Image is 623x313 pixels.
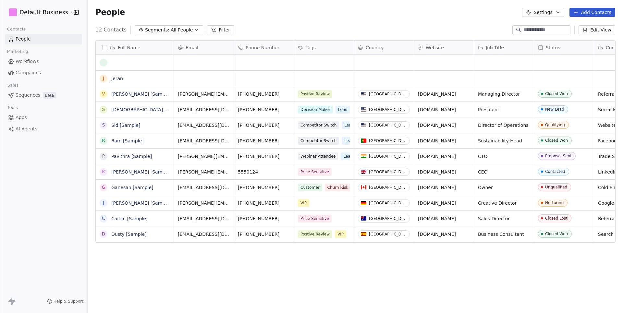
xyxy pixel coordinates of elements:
a: [DOMAIN_NAME] [418,91,456,97]
span: President [478,106,530,113]
span: Tags [306,44,316,51]
span: Sequences [16,92,40,99]
a: [DOMAIN_NAME] [418,107,456,112]
div: Closed Won [545,138,568,143]
span: Managing Director [478,91,530,97]
span: Marketing [4,47,31,56]
a: Caitlin [Sample] [111,216,148,221]
span: [PHONE_NUMBER] [238,153,290,160]
span: [PHONE_NUMBER] [238,184,290,191]
div: Qualifying [545,123,565,127]
span: Sales Director [478,215,530,222]
div: Full Name [96,41,174,54]
a: Dusty [Sample] [111,232,147,237]
span: [EMAIL_ADDRESS][DOMAIN_NAME] [178,122,230,128]
span: Price Sensitive [298,215,332,223]
a: [DEMOGRAPHIC_DATA] [Sample] [111,107,185,112]
span: Postive Review [298,230,332,238]
div: D [102,231,105,237]
div: V [102,90,105,97]
span: Webinar Attendee [298,152,338,160]
div: R [102,137,105,144]
span: [PHONE_NUMBER] [238,200,290,206]
button: Add Contacts [569,8,615,17]
div: Closed Won [545,232,568,236]
span: AI Agents [16,126,37,132]
span: Status [546,44,560,51]
span: [PHONE_NUMBER] [238,231,290,237]
div: Phone Number [234,41,294,54]
span: [PHONE_NUMBER] [238,122,290,128]
span: Workflows [16,58,39,65]
span: All People [171,27,193,33]
div: [GEOGRAPHIC_DATA] [369,216,407,221]
span: People [95,7,125,17]
span: [PERSON_NAME][EMAIL_ADDRESS][DOMAIN_NAME] [178,91,230,97]
span: [EMAIL_ADDRESS][DOMAIN_NAME] [178,215,230,222]
div: [GEOGRAPHIC_DATA] [369,138,407,143]
div: P [102,153,105,160]
span: Phone Number [246,44,279,51]
a: [DOMAIN_NAME] [418,185,456,190]
div: Website [414,41,474,54]
span: Owner [478,184,530,191]
div: [GEOGRAPHIC_DATA] [369,123,407,127]
span: Decision Maker [298,106,333,114]
div: G [102,184,105,191]
a: Workflows [5,56,82,67]
div: Nurturing [545,200,564,205]
a: [DOMAIN_NAME] [418,169,456,175]
a: SequencesBeta [5,90,82,101]
span: [PHONE_NUMBER] [238,138,290,144]
span: Sales [5,80,21,90]
span: Sustainability Head [478,138,530,144]
span: Tools [5,103,20,113]
div: [GEOGRAPHIC_DATA] [369,232,407,236]
div: Proposal Sent [545,154,572,158]
span: Beta [43,92,56,99]
div: Closed Won [545,91,568,96]
a: [PERSON_NAME] [Sample] [111,200,171,206]
div: New Lead [545,107,564,112]
a: Jeran [111,76,123,81]
div: S [102,122,105,128]
span: Competitor Switch [298,137,339,145]
span: Email [186,44,198,51]
div: Status [534,41,594,54]
span: Website [426,44,444,51]
span: Lead [336,106,350,114]
span: Churn Risk [325,184,351,191]
span: Lead [342,137,356,145]
span: [EMAIL_ADDRESS][DOMAIN_NAME] [178,138,230,144]
a: Apps [5,112,82,123]
span: [EMAIL_ADDRESS][DOMAIN_NAME] [178,106,230,113]
span: VIP [335,230,346,238]
span: Price Sensitive [298,168,332,176]
span: VIP [298,199,309,207]
span: Business Consultant [478,231,530,237]
a: Ganesan [Sample] [111,185,153,190]
button: Default Business [8,7,69,18]
div: grid [96,55,174,300]
div: [GEOGRAPHIC_DATA] [369,201,407,205]
span: [PERSON_NAME][EMAIL_ADDRESS][DOMAIN_NAME] [178,153,230,160]
span: 5550124 [238,169,290,175]
div: Email [174,41,234,54]
button: Filter [207,25,234,34]
a: Pavithra [Sample] [111,154,152,159]
button: Settings [522,8,564,17]
div: K [102,168,105,175]
div: S [102,106,105,113]
div: [GEOGRAPHIC_DATA] [369,92,407,96]
a: [PERSON_NAME] [Sample] [111,169,171,175]
span: Segments: [145,27,169,33]
a: Help & Support [47,299,83,304]
span: [PERSON_NAME][EMAIL_ADDRESS][DOMAIN_NAME] [178,200,230,206]
a: [DOMAIN_NAME] [418,138,456,143]
div: Contacted [545,169,565,174]
a: [DOMAIN_NAME] [418,232,456,237]
div: Closed Lost [545,216,568,221]
span: Campaigns [16,69,41,76]
a: [DOMAIN_NAME] [418,216,456,221]
span: Help & Support [54,299,83,304]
